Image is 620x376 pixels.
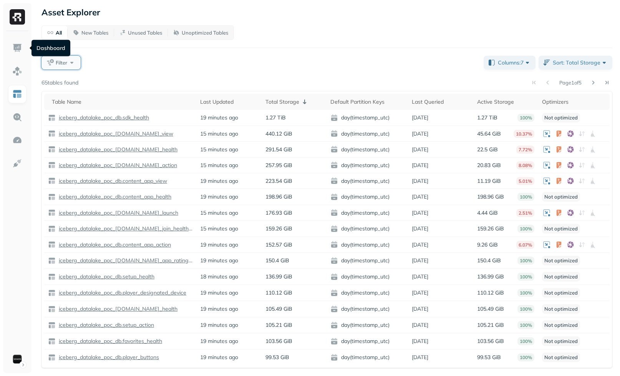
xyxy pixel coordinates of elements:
[48,338,56,345] img: table
[477,177,501,185] p: 11.19 GiB
[200,97,258,106] div: Last Updated
[553,59,608,66] span: Sort: Total Storage
[477,241,498,248] p: 9.26 GiB
[412,289,428,296] p: [DATE]
[265,162,292,169] p: 257.95 GiB
[265,193,292,200] p: 198.96 GiB
[56,177,167,185] a: iceberg_datalake_poc_db.content_app_view
[41,7,100,18] p: Asset Explorer
[200,354,238,361] p: 19 minutes ago
[477,305,504,313] p: 105.49 GiB
[265,273,292,280] p: 136.99 GiB
[48,305,56,313] img: table
[265,97,323,106] div: Total Storage
[48,241,56,248] img: table
[516,241,534,249] p: 6.07%
[330,354,404,361] span: day(timestamp_utc)
[477,289,504,296] p: 110.12 GiB
[330,146,404,153] span: day(timestamp_utc)
[330,177,404,185] span: day(timestamp_utc)
[57,354,159,361] p: iceberg_datalake_poc_db.player_buttons
[56,193,171,200] a: iceberg_datalake_poc_db.content_app_health
[542,256,580,265] p: Not optimized
[200,177,238,185] p: 19 minutes ago
[48,193,56,201] img: table
[542,353,580,362] p: Not optimized
[57,338,162,345] p: iceberg_datalake_poc_db.favorites_health
[542,320,580,330] p: Not optimized
[128,29,162,36] p: Unused Tables
[477,130,501,137] p: 45.64 GiB
[57,209,178,217] p: iceberg_datalake_poc_[DOMAIN_NAME]_launch
[265,354,289,361] p: 99.53 GiB
[48,177,56,185] img: table
[477,114,497,121] p: 1.27 TiB
[542,113,580,123] p: Not optimized
[542,224,580,234] p: Not optimized
[516,161,534,169] p: 8.08%
[477,354,501,361] p: 99.53 GiB
[265,289,292,296] p: 110.12 GiB
[48,321,56,329] img: table
[517,225,534,233] p: 100%
[48,146,56,153] img: table
[57,289,186,296] p: iceberg_datalake_poc_db.player_designated_device
[41,56,81,70] button: Filter
[412,162,428,169] p: [DATE]
[57,177,167,185] p: iceberg_datalake_poc_db.content_app_view
[56,305,177,313] a: iceberg_datalake_poc_[DOMAIN_NAME]_health
[57,193,171,200] p: iceberg_datalake_poc_db.content_app_health
[48,161,56,169] img: table
[517,193,534,201] p: 100%
[330,97,404,106] div: Default Partition Keys
[517,353,534,361] p: 100%
[200,193,238,200] p: 19 minutes ago
[539,56,612,70] button: Sort: Total Storage
[412,241,428,248] p: [DATE]
[498,59,531,66] span: Columns: 7
[330,305,404,313] span: day(timestamp_utc)
[330,289,404,297] span: day(timestamp_utc)
[48,114,56,122] img: table
[56,289,186,296] a: iceberg_datalake_poc_db.player_designated_device
[265,225,292,232] p: 159.26 GiB
[200,114,238,121] p: 19 minutes ago
[477,225,504,232] p: 159.26 GiB
[56,59,67,66] span: Filter
[56,146,177,153] a: iceberg_datalake_poc_[DOMAIN_NAME]_health
[200,305,238,313] p: 19 minutes ago
[265,257,289,264] p: 150.4 GiB
[542,192,580,202] p: Not optimized
[12,158,22,168] img: Integrations
[182,29,228,36] p: Unoptimized Tables
[559,79,582,86] p: Page 1 of 5
[200,130,238,137] p: 15 minutes ago
[48,209,56,217] img: table
[12,89,22,99] img: Asset Explorer
[412,225,428,232] p: [DATE]
[200,338,238,345] p: 19 minutes ago
[12,66,22,76] img: Assets
[412,257,428,264] p: [DATE]
[200,273,238,280] p: 18 minutes ago
[330,338,404,345] span: day(timestamp_utc)
[517,273,534,281] p: 100%
[48,225,56,233] img: table
[330,273,404,281] span: day(timestamp_utc)
[57,130,173,137] p: iceberg_datalake_poc_[DOMAIN_NAME]_view
[412,146,428,153] p: [DATE]
[200,225,238,232] p: 15 minutes ago
[31,40,70,56] div: Dashboard
[48,130,56,137] img: table
[330,257,404,265] span: day(timestamp_utc)
[477,193,504,200] p: 198.96 GiB
[56,338,162,345] a: iceberg_datalake_poc_db.favorites_health
[484,56,535,70] button: Columns:7
[56,29,62,36] p: All
[57,241,171,248] p: iceberg_datalake_poc_db.content_app_action
[48,289,56,297] img: table
[412,177,428,185] p: [DATE]
[265,241,292,248] p: 152.57 GiB
[516,209,534,217] p: 2.51%
[330,241,404,248] span: day(timestamp_utc)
